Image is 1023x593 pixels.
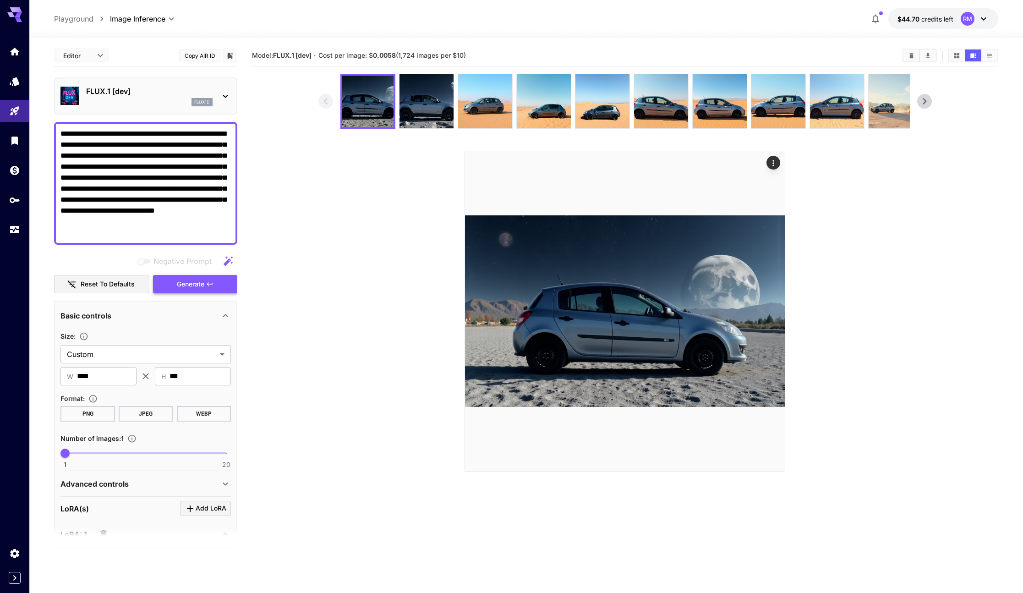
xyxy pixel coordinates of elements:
[897,14,953,24] div: $44.7019
[977,549,1023,593] div: Widget de chat
[961,12,974,26] div: RM
[67,349,216,360] span: Custom
[9,194,20,206] div: API Keys
[252,51,312,59] span: Model:
[897,15,921,23] span: $44.70
[314,50,316,61] p: ·
[965,49,981,61] button: Show images in video view
[575,74,629,128] img: 9k=
[920,49,936,61] button: Download All
[948,49,998,62] div: Show images in grid viewShow images in video viewShow images in list view
[458,74,512,128] img: 2Q==
[9,135,20,146] div: Library
[517,74,571,128] img: 2Q==
[9,572,21,584] button: Expand sidebar
[226,50,234,61] button: Add to library
[60,523,231,545] div: LoRA: 1
[949,49,965,61] button: Show images in grid view
[196,503,226,514] span: Add LoRA
[60,473,231,495] div: Advanced controls
[60,82,231,110] div: FLUX.1 [dev]flux1d
[54,13,110,24] nav: breadcrumb
[179,49,220,62] button: Copy AIR ID
[465,151,785,471] img: 9k=
[888,8,998,29] button: $44.7019RM
[9,76,20,87] div: Models
[153,256,212,267] span: Negative Prompt
[342,76,394,127] img: 9k=
[9,105,20,117] div: Playground
[135,255,219,267] span: Negative prompts are not compatible with the selected model.
[60,434,124,442] span: Number of images : 1
[9,548,20,559] div: Settings
[60,478,129,489] p: Advanced controls
[318,51,466,59] span: Cost per image: $ (1,724 images per $10)
[54,275,149,294] button: Reset to defaults
[751,74,805,128] img: 9k=
[54,13,93,24] a: Playground
[161,371,166,382] span: H
[9,46,20,57] div: Home
[60,395,85,402] span: Format :
[60,332,76,340] span: Size :
[60,305,231,327] div: Basic controls
[273,51,312,59] b: FLUX.1 [dev]
[921,15,953,23] span: credits left
[119,406,173,422] button: JPEG
[180,501,231,516] button: Click to add LoRA
[85,394,101,403] button: Choose the file format for the output image.
[60,406,115,422] button: PNG
[810,74,864,128] img: Z
[177,406,231,422] button: WEBP
[373,51,396,59] b: 0.0058
[9,224,20,236] div: Usage
[76,332,92,341] button: Adjust the dimensions of the generated image by specifying its width and height in pixels, or sel...
[9,165,20,176] div: Wallet
[177,279,204,290] span: Generate
[194,99,210,105] p: flux1d
[63,51,92,60] span: Editor
[981,49,997,61] button: Show images in list view
[124,434,140,443] button: Specify how many images to generate in a single request. Each image generation will be charged se...
[60,503,89,514] p: LoRA(s)
[693,74,747,128] img: 9k=
[903,49,919,61] button: Clear Images
[222,460,230,469] span: 20
[869,74,923,128] img: 9k=
[64,460,66,469] span: 1
[903,49,937,62] div: Clear ImagesDownload All
[60,310,111,321] p: Basic controls
[110,13,165,24] span: Image Inference
[634,74,688,128] img: 9k=
[399,74,454,128] img: 2Q==
[86,86,213,97] p: FLUX.1 [dev]
[153,275,237,294] button: Generate
[67,371,73,382] span: W
[977,549,1023,593] iframe: Chat Widget
[766,156,780,170] div: Actions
